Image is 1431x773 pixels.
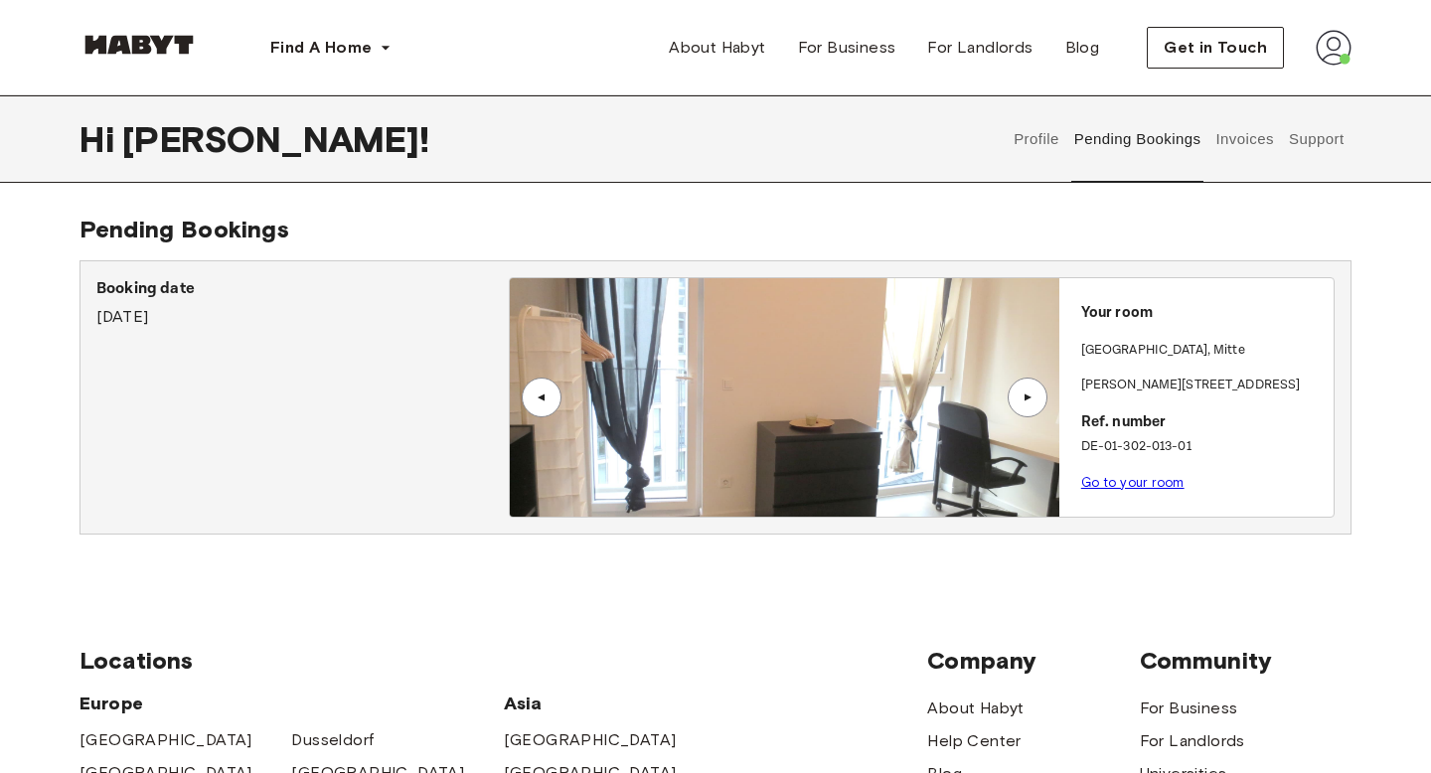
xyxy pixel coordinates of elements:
button: Get in Touch [1147,27,1284,69]
img: Habyt [79,35,199,55]
span: [PERSON_NAME] ! [122,118,429,160]
span: Find A Home [270,36,372,60]
span: For Landlords [927,36,1033,60]
span: Company [927,646,1139,676]
span: About Habyt [669,36,765,60]
a: About Habyt [927,696,1024,720]
span: Community [1140,646,1351,676]
span: Europe [79,692,504,715]
img: avatar [1316,30,1351,66]
p: Your room [1081,302,1326,325]
span: Asia [504,692,715,715]
div: [DATE] [96,277,509,329]
a: Help Center [927,729,1021,753]
button: Invoices [1213,95,1276,183]
a: For Business [1140,696,1238,720]
a: For Business [782,28,912,68]
a: Go to your room [1081,475,1185,490]
span: Blog [1065,36,1100,60]
p: [GEOGRAPHIC_DATA] , Mitte [1081,341,1245,361]
a: [GEOGRAPHIC_DATA] [504,728,677,752]
img: Image of the room [510,278,1058,517]
span: Pending Bookings [79,215,289,243]
span: Get in Touch [1164,36,1267,60]
span: Locations [79,646,927,676]
span: For Business [798,36,896,60]
p: [PERSON_NAME][STREET_ADDRESS] [1081,376,1326,395]
div: ▲ [1018,391,1037,403]
a: For Landlords [911,28,1048,68]
div: user profile tabs [1007,95,1351,183]
a: For Landlords [1140,729,1245,753]
div: ▲ [532,391,552,403]
a: Blog [1049,28,1116,68]
button: Pending Bookings [1071,95,1203,183]
button: Profile [1012,95,1062,183]
a: Dusseldorf [291,728,374,752]
a: About Habyt [653,28,781,68]
button: Support [1286,95,1347,183]
p: Ref. number [1081,411,1326,434]
p: Booking date [96,277,509,301]
a: [GEOGRAPHIC_DATA] [79,728,252,752]
button: Find A Home [254,28,407,68]
span: Hi [79,118,122,160]
p: DE-01-302-013-01 [1081,437,1326,457]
